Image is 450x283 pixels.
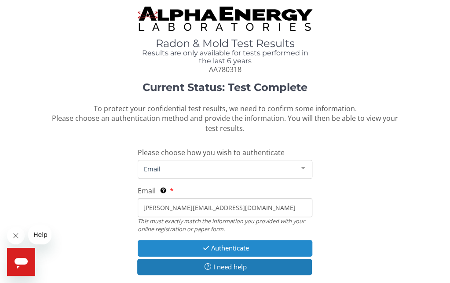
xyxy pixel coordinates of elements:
[138,240,312,256] button: Authenticate
[138,7,312,31] img: TightCrop.jpg
[143,81,307,94] strong: Current Status: Test Complete
[138,148,285,157] span: Please choose how you wish to authenticate
[142,164,294,174] span: Email
[52,104,398,134] span: To protect your confidential test results, we need to confirm some information. Please choose an ...
[209,65,241,74] span: AA780318
[28,225,51,244] iframe: Message from company
[138,49,312,65] h4: Results are only available for tests performed in the last 6 years
[138,186,156,196] span: Email
[7,248,35,276] iframe: Button to launch messaging window
[7,227,25,244] iframe: Close message
[138,217,312,233] div: This must exactly match the information you provided with your online registration or paper form.
[138,38,312,49] h1: Radon & Mold Test Results
[137,259,312,275] button: I need help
